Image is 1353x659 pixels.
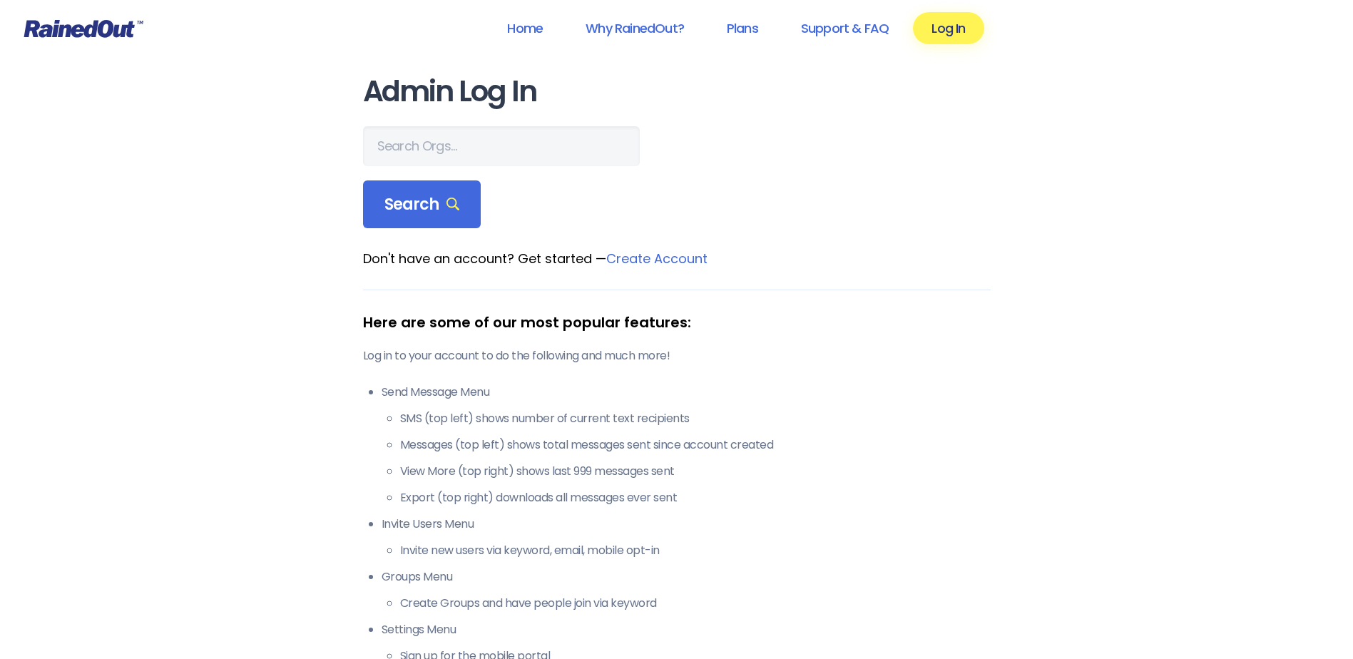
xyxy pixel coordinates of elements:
a: Log In [913,12,984,44]
li: Messages (top left) shows total messages sent since account created [400,436,991,454]
li: SMS (top left) shows number of current text recipients [400,410,991,427]
a: Home [489,12,561,44]
a: Create Account [606,250,708,267]
p: Log in to your account to do the following and much more! [363,347,991,364]
li: View More (top right) shows last 999 messages sent [400,463,991,480]
div: Search [363,180,481,229]
div: Here are some of our most popular features: [363,312,991,333]
h1: Admin Log In [363,76,991,108]
li: Invite Users Menu [382,516,991,559]
li: Invite new users via keyword, email, mobile opt-in [400,542,991,559]
a: Why RainedOut? [567,12,703,44]
li: Export (top right) downloads all messages ever sent [400,489,991,506]
li: Groups Menu [382,568,991,612]
a: Plans [708,12,777,44]
span: Search [384,195,460,215]
li: Send Message Menu [382,384,991,506]
input: Search Orgs… [363,126,640,166]
li: Create Groups and have people join via keyword [400,595,991,612]
a: Support & FAQ [782,12,907,44]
